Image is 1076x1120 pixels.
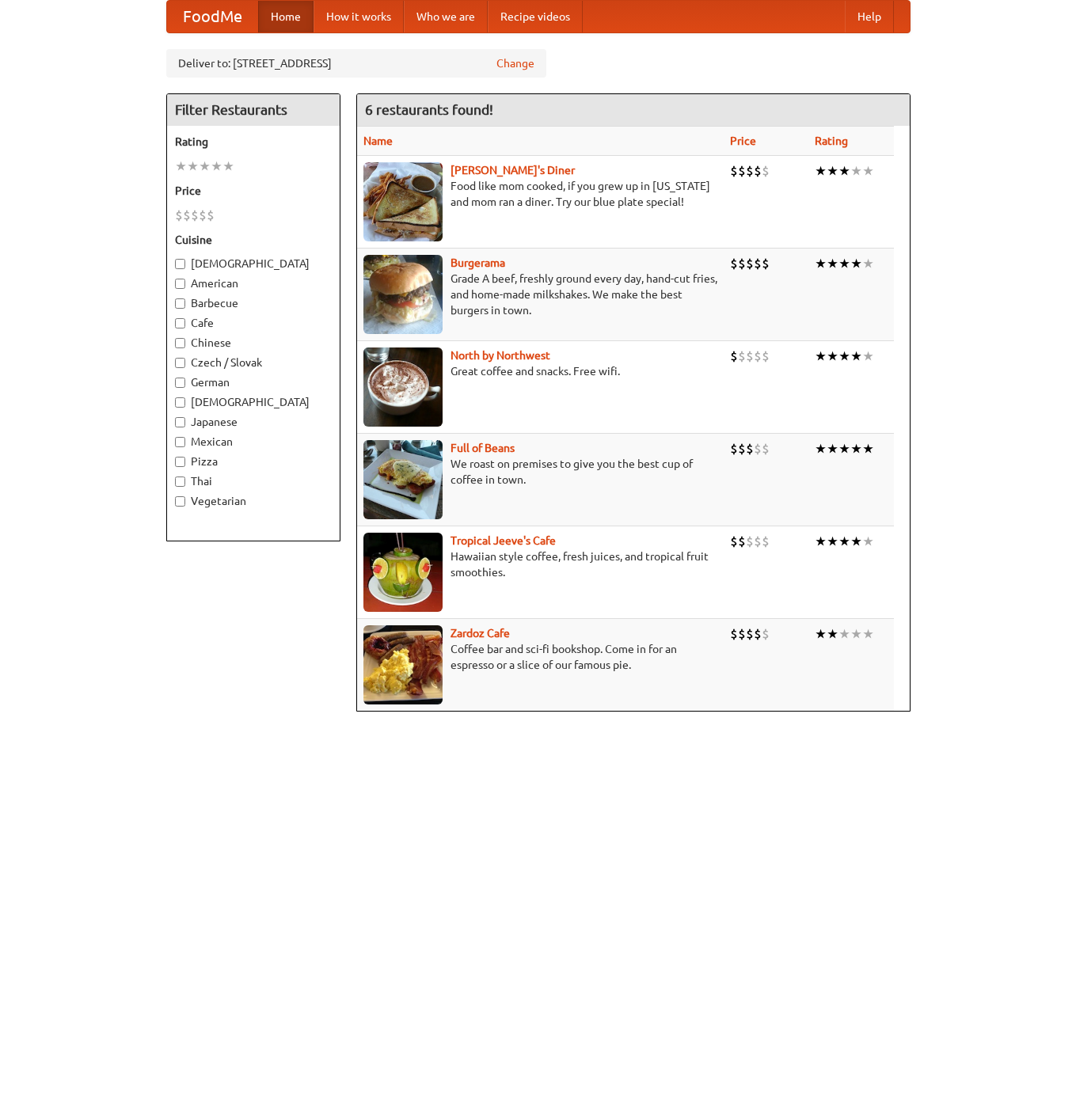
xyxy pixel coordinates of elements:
[862,255,874,272] li: ★
[496,55,534,71] a: Change
[827,162,838,180] li: ★
[746,440,754,457] li: $
[838,625,850,643] li: ★
[363,178,717,210] p: Food like mom cooked, if you grew up in [US_STATE] and mom ran a diner. Try our blue plate special!
[838,533,850,550] li: ★
[850,162,862,180] li: ★
[207,207,215,224] li: $
[175,358,185,368] input: Czech / Slovak
[746,347,754,365] li: $
[187,158,199,175] li: ★
[815,135,848,147] a: Rating
[363,162,443,241] img: sallys.jpg
[451,256,505,269] a: Burgerama
[746,255,754,272] li: $
[175,473,332,489] label: Thai
[754,440,762,457] li: $
[762,255,770,272] li: $
[451,349,550,362] a: North by Northwest
[175,394,332,410] label: [DEMOGRAPHIC_DATA]
[175,295,332,311] label: Barbecue
[211,158,222,175] li: ★
[827,440,838,457] li: ★
[175,355,332,370] label: Czech / Slovak
[730,135,756,147] a: Price
[451,442,515,454] a: Full of Beans
[730,533,738,550] li: $
[815,440,827,457] li: ★
[167,1,258,32] a: FoodMe
[762,440,770,457] li: $
[175,417,185,427] input: Japanese
[191,207,199,224] li: $
[488,1,583,32] a: Recipe videos
[175,256,332,271] label: [DEMOGRAPHIC_DATA]
[738,255,746,272] li: $
[862,162,874,180] li: ★
[827,255,838,272] li: ★
[363,456,717,488] p: We roast on premises to give you the best cup of coffee in town.
[815,533,827,550] li: ★
[166,49,546,78] div: Deliver to: [STREET_ADDRESS]
[862,625,874,643] li: ★
[365,102,493,117] ng-pluralize: 6 restaurants found!
[175,158,187,175] li: ★
[404,1,488,32] a: Who we are
[730,255,738,272] li: $
[175,183,332,199] h5: Price
[363,135,393,147] a: Name
[175,134,332,150] h5: Rating
[175,298,185,309] input: Barbecue
[175,374,332,390] label: German
[175,414,332,430] label: Japanese
[850,440,862,457] li: ★
[738,347,746,365] li: $
[175,279,185,289] input: American
[838,255,850,272] li: ★
[363,533,443,612] img: jeeves.jpg
[363,440,443,519] img: beans.jpg
[175,207,183,224] li: $
[746,533,754,550] li: $
[850,533,862,550] li: ★
[314,1,404,32] a: How it works
[175,335,332,351] label: Chinese
[746,162,754,180] li: $
[754,162,762,180] li: $
[175,318,185,328] input: Cafe
[167,94,340,126] h4: Filter Restaurants
[738,440,746,457] li: $
[175,457,185,467] input: Pizza
[363,255,443,334] img: burgerama.jpg
[175,493,332,509] label: Vegetarian
[730,625,738,643] li: $
[738,162,746,180] li: $
[175,437,185,447] input: Mexican
[746,625,754,643] li: $
[451,534,556,547] a: Tropical Jeeve's Cafe
[175,315,332,331] label: Cafe
[815,162,827,180] li: ★
[754,625,762,643] li: $
[175,434,332,450] label: Mexican
[175,476,185,487] input: Thai
[730,162,738,180] li: $
[363,271,717,318] p: Grade A beef, freshly ground every day, hand-cut fries, and home-made milkshakes. We make the bes...
[222,158,234,175] li: ★
[175,397,185,408] input: [DEMOGRAPHIC_DATA]
[762,625,770,643] li: $
[363,363,717,379] p: Great coffee and snacks. Free wifi.
[762,162,770,180] li: $
[451,627,510,640] b: Zardoz Cafe
[850,255,862,272] li: ★
[730,440,738,457] li: $
[815,347,827,365] li: ★
[815,625,827,643] li: ★
[815,255,827,272] li: ★
[838,347,850,365] li: ★
[451,164,575,177] a: [PERSON_NAME]'s Diner
[838,440,850,457] li: ★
